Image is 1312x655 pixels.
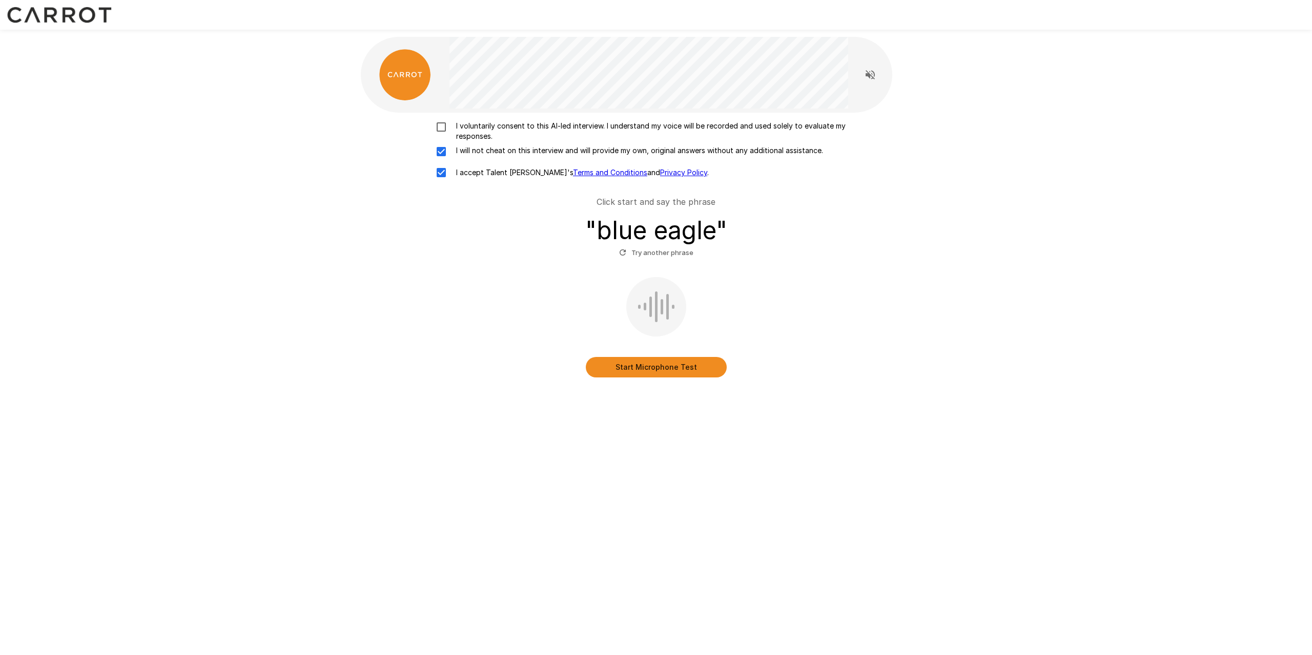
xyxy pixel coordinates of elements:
[586,357,727,377] button: Start Microphone Test
[379,49,430,100] img: carrot_logo.png
[452,121,881,141] p: I voluntarily consent to this AI-led interview. I understand my voice will be recorded and used s...
[617,245,696,261] button: Try another phrase
[597,196,715,208] p: Click start and say the phrase
[860,65,880,85] button: Read questions aloud
[452,145,823,156] p: I will not cheat on this interview and will provide my own, original answers without any addition...
[573,168,647,177] a: Terms and Conditions
[452,167,709,178] p: I accept Talent [PERSON_NAME]'s and .
[585,216,727,245] h3: " blue eagle "
[660,168,707,177] a: Privacy Policy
